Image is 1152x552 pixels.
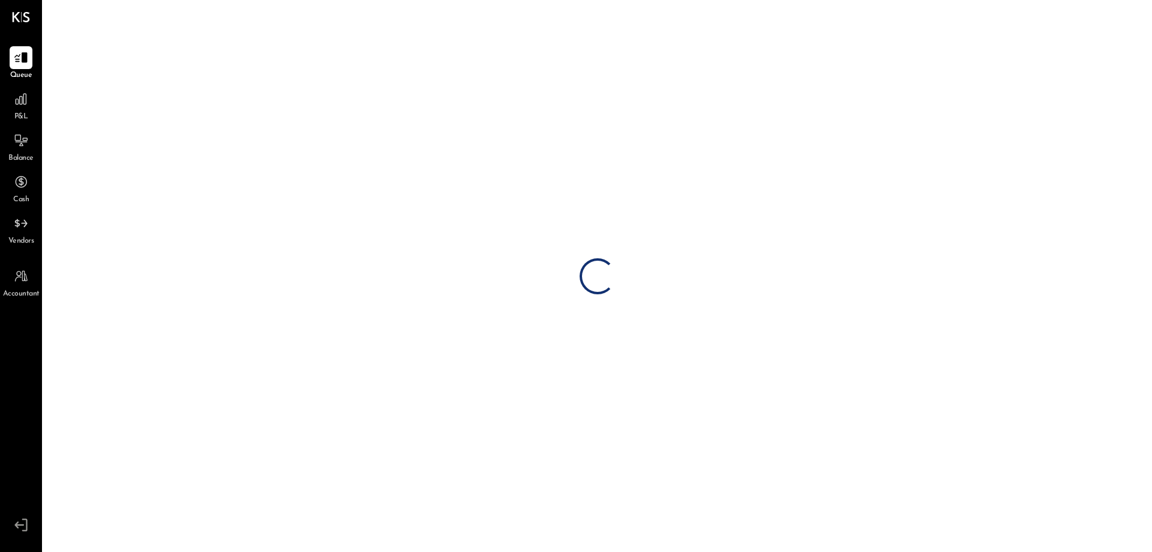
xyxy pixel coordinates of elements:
a: P&L [1,88,41,123]
a: Cash [1,171,41,205]
span: Balance [8,153,34,164]
a: Queue [1,46,41,81]
a: Vendors [1,212,41,247]
a: Accountant [1,265,41,300]
span: P&L [14,112,28,123]
span: Accountant [3,289,40,300]
a: Balance [1,129,41,164]
span: Cash [13,195,29,205]
span: Vendors [8,236,34,247]
span: Queue [10,70,32,81]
